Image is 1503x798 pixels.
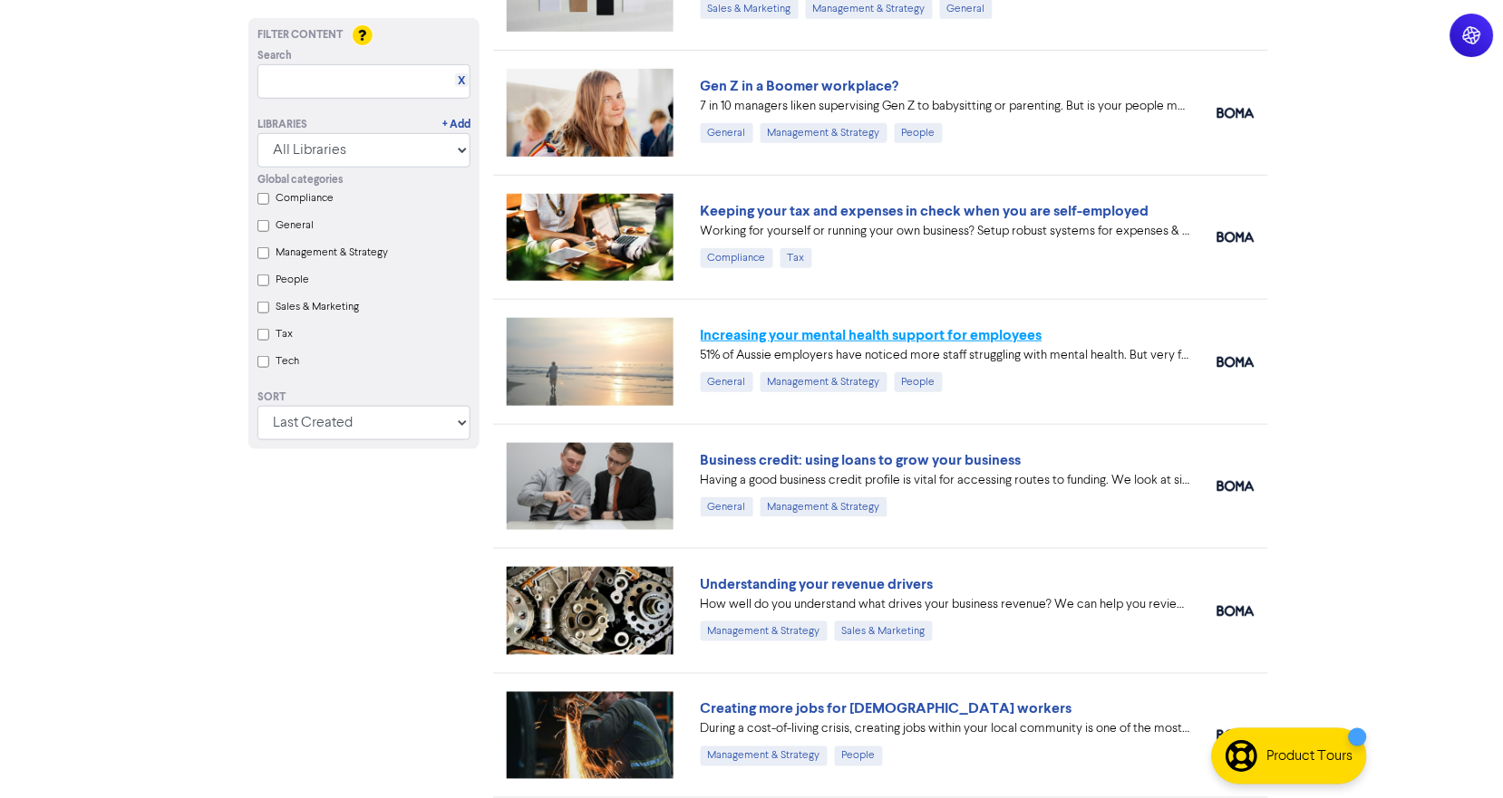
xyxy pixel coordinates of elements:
[276,190,334,207] label: Compliance
[701,497,753,517] div: General
[257,389,470,406] div: Sort
[781,248,812,268] div: Tax
[701,346,1190,365] div: 51% of Aussie employers have noticed more staff struggling with mental health. But very few have ...
[895,372,943,392] div: People
[761,372,887,392] div: Management & Strategy
[1217,730,1255,741] img: boma
[459,74,466,88] a: X
[1217,108,1255,119] img: boma
[442,117,470,133] a: + Add
[701,123,753,143] div: General
[701,451,1022,469] a: Business credit: using loans to grow your business
[701,97,1190,116] div: 7 in 10 managers liken supervising Gen Z to babysitting or parenting. But is your people manageme...
[761,497,887,517] div: Management & Strategy
[1217,606,1255,617] img: boma_accounting
[276,217,314,234] label: General
[257,172,470,188] div: Global categories
[701,746,828,766] div: Management & Strategy
[761,123,887,143] div: Management & Strategy
[276,245,388,261] label: Management & Strategy
[1217,232,1255,243] img: boma_accounting
[276,353,299,370] label: Tech
[701,248,773,268] div: Compliance
[257,117,307,133] div: Libraries
[701,222,1190,241] div: Working for yourself or running your own business? Setup robust systems for expenses & tax requir...
[276,326,293,342] label: Tax
[701,326,1042,344] a: Increasing your mental health support for employees
[701,720,1190,739] div: During a cost-of-living crisis, creating jobs within your local community is one of the most impo...
[895,123,943,143] div: People
[1217,357,1255,368] img: boma
[1277,602,1503,798] iframe: Chat Widget
[701,372,753,392] div: General
[701,77,899,95] a: Gen Z in a Boomer workplace?
[276,299,359,315] label: Sales & Marketing
[701,575,934,593] a: Understanding your revenue drivers
[257,27,470,43] div: Filter Content
[835,746,883,766] div: People
[701,595,1190,614] div: How well do you understand what drives your business revenue? We can help you review your numbers...
[701,471,1190,490] div: Having a good business credit profile is vital for accessing routes to funding. We look at six di...
[1217,481,1255,492] img: boma
[276,272,309,288] label: People
[701,202,1149,220] a: Keeping your tax and expenses in check when you are self-employed
[257,48,292,64] span: Search
[835,621,933,641] div: Sales & Marketing
[701,621,828,641] div: Management & Strategy
[701,700,1072,718] a: Creating more jobs for [DEMOGRAPHIC_DATA] workers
